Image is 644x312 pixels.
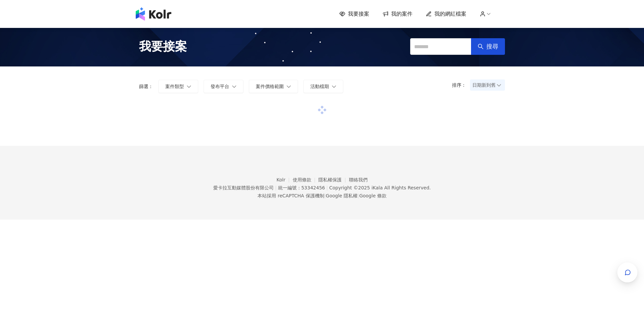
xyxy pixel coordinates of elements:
a: 隱私權保護 [318,177,349,182]
span: search [478,44,484,50]
span: | [324,193,326,198]
span: 案件價格範圍 [256,84,284,89]
img: logo [136,7,171,21]
a: 我要接案 [339,10,369,18]
span: 本站採用 reCAPTCHA 保護機制 [257,192,386,200]
a: 我的網紅檔案 [426,10,466,18]
span: 我的網紅檔案 [434,10,466,18]
a: 我的案件 [383,10,412,18]
span: 案件類型 [165,84,184,89]
span: 我要接案 [139,38,187,55]
a: 聯絡我們 [349,177,368,182]
a: Kolr [276,177,292,182]
button: 發布平台 [204,80,243,93]
span: 活動檔期 [310,84,329,89]
div: Copyright © 2025 All Rights Reserved. [329,185,431,190]
span: | [326,185,328,190]
span: 搜尋 [486,43,498,50]
div: 愛卡拉互動媒體股份有限公司 [213,185,274,190]
button: 活動檔期 [303,80,343,93]
a: 使用條款 [293,177,319,182]
button: 案件類型 [158,80,198,93]
span: | [358,193,359,198]
span: 我的案件 [391,10,412,18]
button: 搜尋 [471,38,505,55]
span: 我要接案 [348,10,369,18]
span: 日期新到舊 [472,80,503,90]
a: Google 隱私權 [326,193,358,198]
div: 統一編號：53342456 [278,185,325,190]
span: | [275,185,277,190]
p: 篩選： [139,84,153,89]
button: 案件價格範圍 [249,80,298,93]
span: 發布平台 [211,84,229,89]
a: Google 條款 [359,193,387,198]
a: iKala [372,185,383,190]
p: 排序： [452,82,470,88]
